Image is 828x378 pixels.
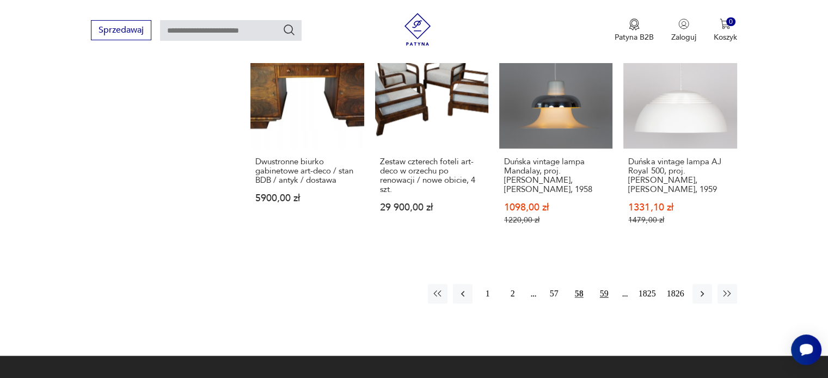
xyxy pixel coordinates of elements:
[615,18,654,42] button: Patyna B2B
[664,284,687,303] button: 1826
[671,18,696,42] button: Zaloguj
[720,18,731,29] img: Ikona koszyka
[615,32,654,42] p: Patyna B2B
[255,157,359,185] h3: Dwustronne biurko gabinetowe art-deco / stan BDB / antyk / dostawa
[250,35,364,246] a: Dwustronne biurko gabinetowe art-deco / stan BDB / antyk / dostawaDwustronne biurko gabinetowe ar...
[628,203,732,212] p: 1331,10 zł
[714,32,737,42] p: Koszyk
[380,157,483,194] h3: Zestaw czterech foteli art-deco w orzechu po renowacji / nowe obicie, 4 szt.
[636,284,659,303] button: 1825
[569,284,589,303] button: 58
[380,203,483,212] p: 29 900,00 zł
[504,215,608,225] p: 1220,00 zł
[255,194,359,203] p: 5900,00 zł
[375,35,488,246] a: Zestaw czterech foteli art-deco w orzechu po renowacji / nowe obicie, 4 szt.Zestaw czterech fotel...
[478,284,498,303] button: 1
[283,23,296,36] button: Szukaj
[726,17,735,27] div: 0
[544,284,564,303] button: 57
[91,20,151,40] button: Sprzedawaj
[91,27,151,35] a: Sprzedawaj
[714,18,737,42] button: 0Koszyk
[791,334,821,365] iframe: Smartsupp widget button
[401,13,434,46] img: Patyna - sklep z meblami i dekoracjami vintage
[671,32,696,42] p: Zaloguj
[615,18,654,42] a: Ikona medaluPatyna B2B
[499,35,612,246] a: SaleDuńska vintage lampa Mandalay, proj. Andreas Hansen, Louis Poulsen, 1958Duńska vintage lampa ...
[628,157,732,194] h3: Duńska vintage lampa AJ Royal 500, proj. [PERSON_NAME], [PERSON_NAME], 1959
[503,284,523,303] button: 2
[629,18,640,30] img: Ikona medalu
[504,203,608,212] p: 1098,00 zł
[678,18,689,29] img: Ikonka użytkownika
[628,215,732,225] p: 1479,00 zł
[504,157,608,194] h3: Duńska vintage lampa Mandalay, proj. [PERSON_NAME], [PERSON_NAME], 1958
[623,35,737,246] a: SaleKlasykDuńska vintage lampa AJ Royal 500, proj. Arne Jacobsen, Louis Poulsen, 1959Duńska vinta...
[594,284,614,303] button: 59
